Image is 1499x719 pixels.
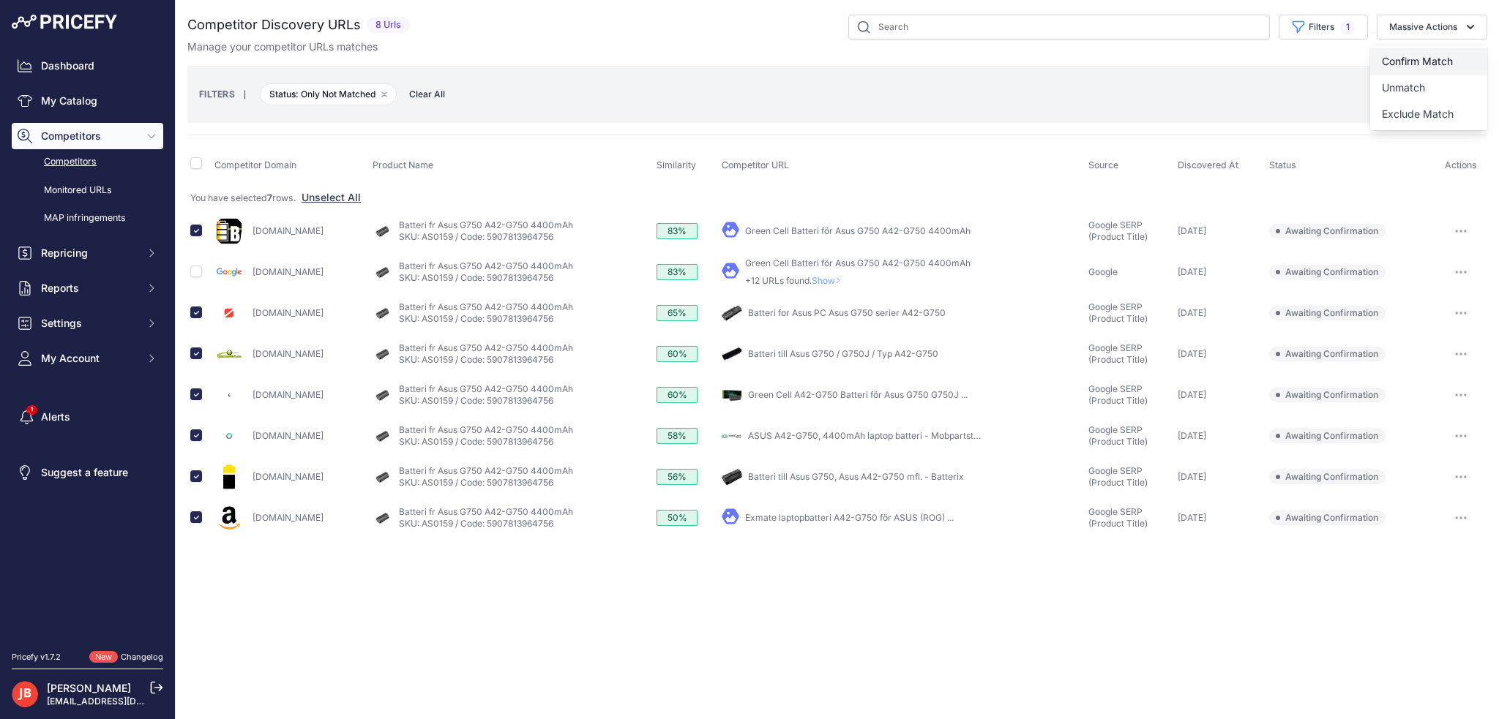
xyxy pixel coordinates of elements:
[1178,348,1206,359] span: [DATE]
[12,275,163,301] button: Reports
[190,192,296,203] span: You have selected rows.
[12,240,163,266] button: Repricing
[1088,506,1148,529] span: Google SERP (Product Title)
[1377,15,1487,39] button: Massive Actions
[399,219,573,230] a: Batteri fr Asus G750 A42-G750 4400mAh
[399,342,573,353] a: Batteri fr Asus G750 A42-G750 4400mAh
[253,389,324,400] a: [DOMAIN_NAME]
[199,89,235,99] small: FILTERS
[253,512,324,523] a: [DOMAIN_NAME]
[12,404,163,430] a: Alerts
[399,354,553,365] a: SKU: AS0159 / Code: 5907813964756
[399,260,573,271] a: Batteri fr Asus G750 A42-G750 4400mAh
[12,149,163,175] a: Competitors
[657,428,698,444] div: 58%
[1178,159,1238,170] span: Discovered At
[657,264,698,280] div: 83%
[399,301,573,312] a: Batteri fr Asus G750 A42-G750 4400mAh
[41,281,137,295] span: Reports
[402,87,452,102] button: Clear All
[657,387,698,403] div: 60%
[12,310,163,336] button: Settings
[399,424,573,435] a: Batteri fr Asus G750 A42-G750 4400mAh
[1382,55,1453,67] span: Confirm Match
[1088,342,1148,365] span: Google SERP (Product Title)
[302,190,361,205] button: Unselect All
[657,346,698,362] div: 60%
[399,436,553,447] a: SKU: AS0159 / Code: 5907813964756
[260,83,397,105] span: Status: Only Not Matched
[1178,307,1206,318] span: [DATE]
[399,231,553,242] a: SKU: AS0159 / Code: 5907813964756
[1340,20,1356,34] span: 1
[399,313,553,324] a: SKU: AS0159 / Code: 5907813964756
[253,348,324,359] a: [DOMAIN_NAME]
[1178,512,1206,523] span: [DATE]
[253,225,324,236] a: [DOMAIN_NAME]
[12,123,163,149] button: Competitors
[748,348,938,359] a: Batteri till Asus G750 / G750J / Typ A42-G750
[12,53,163,79] a: Dashboard
[253,266,324,277] a: [DOMAIN_NAME]
[1088,159,1118,170] span: Source
[12,88,163,114] a: My Catalog
[1178,389,1206,400] span: [DATE]
[1178,471,1206,482] span: [DATE]
[399,506,573,517] a: Batteri fr Asus G750 A42-G750 4400mAh
[1382,81,1425,94] span: Unmatch
[12,178,163,203] a: Monitored URLs
[657,510,698,526] div: 50%
[1088,424,1148,447] span: Google SERP (Product Title)
[1088,383,1148,406] span: Google SERP (Product Title)
[748,307,946,318] a: Batteri for Asus PC Asus G750 serier A42-G750
[399,395,553,406] a: SKU: AS0159 / Code: 5907813964756
[748,389,968,400] a: Green Cell A42-G750 Batteri för Asus G750 G750J ...
[399,518,553,529] a: SKU: AS0159 / Code: 5907813964756
[12,459,163,486] a: Suggest a feature
[1178,225,1206,236] span: [DATE]
[1382,108,1454,120] span: Exclude Match
[745,225,971,236] a: Green Cell Batteri för Asus G750 A42-G750 4400mAh
[41,316,137,331] span: Settings
[47,696,200,707] a: [EMAIL_ADDRESS][DOMAIN_NAME]
[1269,265,1386,279] span: Awaiting Confirmation
[848,15,1270,39] input: Search
[41,246,137,260] span: Repricing
[657,159,696,170] span: Similarity
[187,15,361,35] h2: Competitor Discovery URLs
[253,471,324,482] a: [DOMAIN_NAME]
[1279,15,1368,39] button: Filters1
[12,345,163,372] button: My Account
[214,159,296,170] span: Competitor Domain
[267,192,272,203] strong: 7
[12,651,61,663] div: Pricefy v1.7.2
[1269,511,1386,525] span: Awaiting Confirmation
[399,383,573,394] a: Batteri fr Asus G750 A42-G750 4400mAh
[1269,224,1386,238] span: Awaiting Confirmation
[722,159,789,170] span: Competitor URL
[187,39,378,54] p: Manage your competitor URLs matches
[399,272,553,283] a: SKU: AS0159 / Code: 5907813964756
[1178,430,1206,441] span: [DATE]
[748,430,987,441] a: ASUS A42-G750, 4400mAh laptop batteri - Mobpartstore
[1269,347,1386,361] span: Awaiting Confirmation
[657,469,698,485] div: 56%
[1269,470,1386,484] span: Awaiting Confirmation
[399,465,573,476] a: Batteri fr Asus G750 A42-G750 4400mAh
[373,159,433,170] span: Product Name
[47,682,131,694] a: [PERSON_NAME]
[89,651,118,663] span: New
[1269,429,1386,443] span: Awaiting Confirmation
[41,351,137,366] span: My Account
[657,223,698,239] div: 83%
[1088,465,1148,488] span: Google SERP (Product Title)
[253,307,324,318] a: [DOMAIN_NAME]
[1269,388,1386,402] span: Awaiting Confirmation
[399,477,553,488] a: SKU: AS0159 / Code: 5907813964756
[12,15,117,29] img: Pricefy Logo
[12,206,163,231] a: MAP infringements
[1088,266,1118,277] span: Google
[367,17,410,34] span: 8 Urls
[1269,306,1386,320] span: Awaiting Confirmation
